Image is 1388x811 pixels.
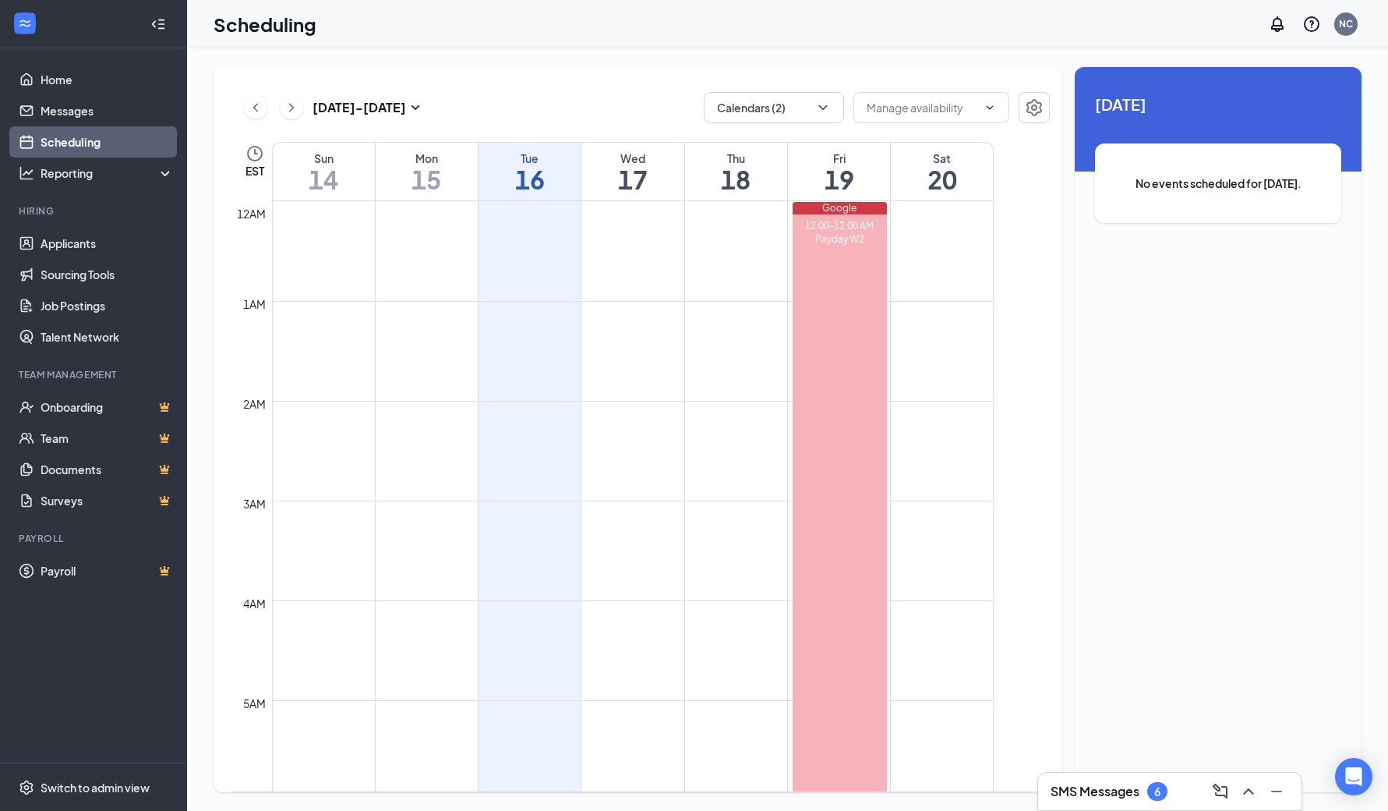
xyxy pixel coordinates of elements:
svg: SmallChevronDown [406,98,425,117]
svg: Collapse [150,16,166,32]
h1: 15 [376,166,478,193]
svg: Settings [19,780,34,795]
div: Thu [685,151,787,166]
a: PayrollCrown [41,555,174,586]
div: Payday W2 [793,232,887,246]
a: Scheduling [41,126,174,158]
svg: Settings [1025,98,1044,117]
h1: 19 [788,166,890,193]
h1: 14 [273,166,375,193]
button: Settings [1019,92,1050,123]
div: Tue [479,151,581,166]
a: Messages [41,95,174,126]
a: September 16, 2025 [479,143,581,200]
div: Reporting [41,165,175,181]
div: Team Management [19,368,171,381]
a: Home [41,64,174,95]
a: SurveysCrown [41,485,174,516]
a: Sourcing Tools [41,259,174,290]
a: September 18, 2025 [685,143,787,200]
button: Calendars (2)ChevronDown [704,92,844,123]
div: Hiring [19,204,171,218]
svg: WorkstreamLogo [17,16,33,31]
a: OnboardingCrown [41,391,174,423]
a: Talent Network [41,321,174,352]
div: Payroll [19,532,171,545]
div: Wed [581,151,683,166]
h1: 17 [581,166,683,193]
h3: SMS Messages [1051,783,1139,800]
a: DocumentsCrown [41,454,174,485]
svg: Minimize [1267,782,1286,801]
button: ChevronUp [1236,779,1261,804]
div: Google [793,202,887,214]
h1: 20 [891,166,993,193]
button: ChevronLeft [244,96,267,119]
a: Applicants [41,228,174,259]
div: 5am [240,695,269,712]
div: Open Intercom Messenger [1335,758,1372,795]
h1: 16 [479,166,581,193]
a: September 19, 2025 [788,143,890,200]
h1: 18 [685,166,787,193]
span: EST [245,163,264,179]
span: [DATE] [1095,92,1341,116]
svg: Analysis [19,165,34,181]
h1: Scheduling [214,11,316,37]
div: 3am [240,495,269,512]
svg: ChevronDown [984,101,996,114]
svg: ComposeMessage [1211,782,1230,801]
button: ChevronRight [280,96,303,119]
div: Sun [273,151,375,166]
svg: QuestionInfo [1302,15,1321,34]
div: 12:00-12:00 AM [793,219,887,232]
h3: [DATE] - [DATE] [313,99,406,116]
span: No events scheduled for [DATE]. [1126,175,1310,192]
div: 12am [234,205,269,222]
svg: Clock [245,144,264,163]
div: 4am [240,595,269,612]
svg: ChevronRight [284,98,299,117]
div: NC [1339,17,1353,30]
button: ComposeMessage [1208,779,1233,804]
svg: ChevronLeft [248,98,263,117]
a: September 20, 2025 [891,143,993,200]
a: TeamCrown [41,423,174,454]
div: 2am [240,395,269,413]
div: Fri [788,151,890,166]
a: September 14, 2025 [273,143,375,200]
a: September 17, 2025 [581,143,683,200]
input: Manage availability [867,99,977,116]
svg: ChevronDown [815,100,831,115]
div: Mon [376,151,478,166]
button: Minimize [1264,779,1289,804]
div: Sat [891,151,993,166]
div: 1am [240,296,269,313]
svg: Notifications [1268,15,1287,34]
div: Switch to admin view [41,780,150,795]
a: September 15, 2025 [376,143,478,200]
a: Job Postings [41,290,174,321]
svg: ChevronUp [1239,782,1258,801]
div: 6 [1154,785,1160,799]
